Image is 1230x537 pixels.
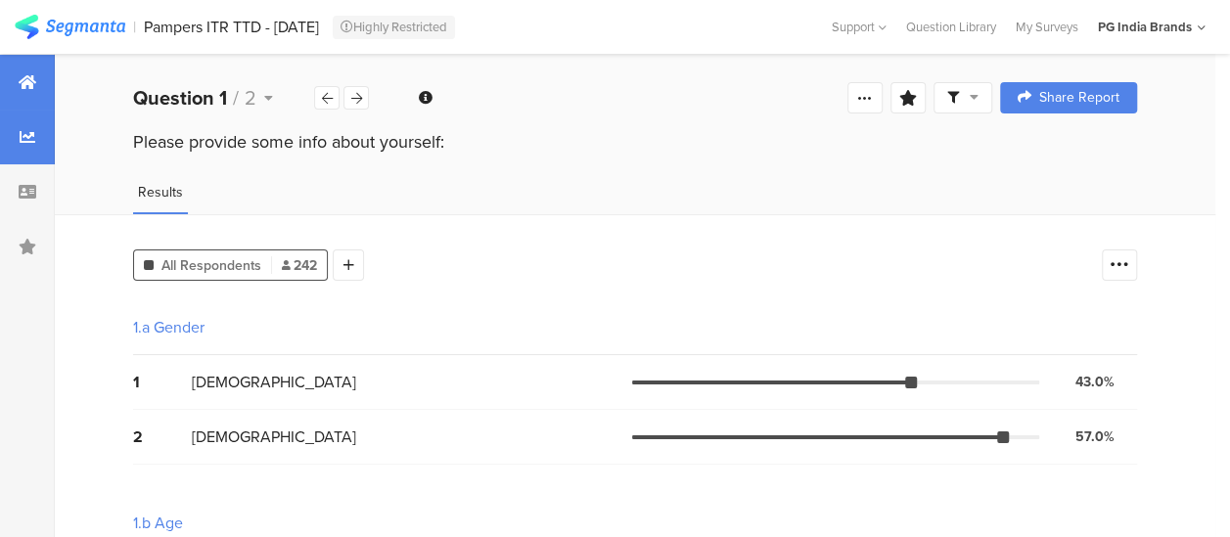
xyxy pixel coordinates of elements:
[133,512,183,534] div: 1.b Age
[1006,18,1088,36] a: My Surveys
[1098,18,1192,36] div: PG India Brands
[1075,372,1115,392] div: 43.0%
[896,18,1006,36] a: Question Library
[138,182,183,202] span: Results
[245,83,256,112] span: 2
[192,425,356,448] span: [DEMOGRAPHIC_DATA]
[333,16,455,39] div: Highly Restricted
[133,83,227,112] b: Question 1
[133,425,192,448] div: 2
[282,255,317,276] span: 242
[161,255,261,276] span: All Respondents
[233,83,239,112] span: /
[1039,91,1119,105] span: Share Report
[15,15,125,39] img: segmanta logo
[133,16,136,38] div: |
[1075,426,1115,447] div: 57.0%
[192,371,356,393] span: [DEMOGRAPHIC_DATA]
[133,371,192,393] div: 1
[144,18,319,36] div: Pampers ITR TTD - [DATE]
[133,316,205,338] div: 1.a Gender
[133,129,1137,155] div: Please provide some info about yourself:
[832,12,887,42] div: Support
